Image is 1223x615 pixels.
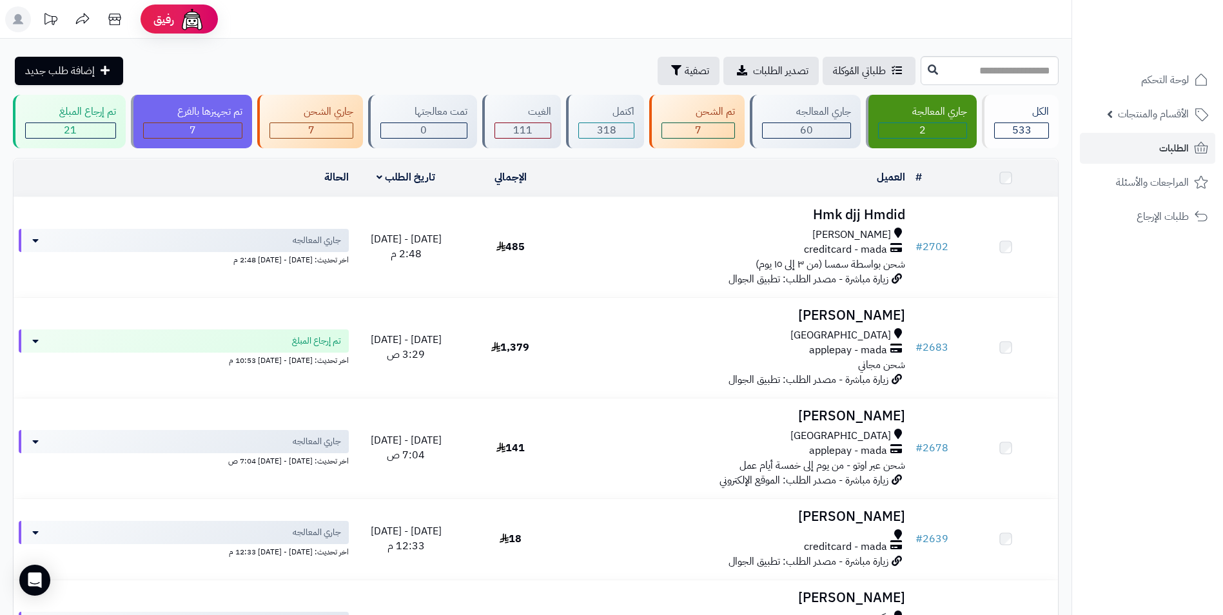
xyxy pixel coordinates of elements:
[753,63,808,79] span: تصدير الطلبات
[597,122,616,138] span: 318
[270,123,353,138] div: 7
[366,95,480,148] a: تمت معالجتها 0
[19,544,349,558] div: اخر تحديث: [DATE] - [DATE] 12:33 م
[685,63,709,79] span: تصفية
[661,104,735,119] div: تم الشحن
[15,57,123,85] a: إضافة طلب جديد
[723,57,819,85] a: تصدير الطلبات
[979,95,1061,148] a: الكل533
[380,104,467,119] div: تمت معالجتها
[568,308,905,323] h3: [PERSON_NAME]
[1137,208,1189,226] span: طلبات الإرجاع
[915,239,948,255] a: #2702
[179,6,205,32] img: ai-face.png
[255,95,366,148] a: جاري الشحن 7
[719,473,888,488] span: زيارة مباشرة - مصدر الطلب: الموقع الإلكتروني
[494,170,527,185] a: الإجمالي
[915,531,948,547] a: #2639
[144,123,242,138] div: 7
[568,409,905,424] h3: [PERSON_NAME]
[800,122,813,138] span: 60
[915,239,923,255] span: #
[19,353,349,366] div: اخر تحديث: [DATE] - [DATE] 10:53 م
[293,526,341,539] span: جاري المعالجه
[863,95,979,148] a: جاري المعالجة 2
[143,104,242,119] div: تم تجهيزها بالفرع
[496,239,525,255] span: 485
[647,95,747,148] a: تم الشحن 7
[729,271,888,287] span: زيارة مباشرة - مصدر الطلب: تطبيق الجوال
[568,591,905,605] h3: [PERSON_NAME]
[128,95,255,148] a: تم تجهيزها بالفرع 7
[878,104,967,119] div: جاري المعالجة
[833,63,886,79] span: طلباتي المُوكلة
[1012,122,1032,138] span: 533
[729,554,888,569] span: زيارة مباشرة - مصدر الطلب: تطبيق الجوال
[190,122,196,138] span: 7
[25,104,116,119] div: تم إرجاع المبلغ
[1080,133,1215,164] a: الطلبات
[377,170,435,185] a: تاريخ الطلب
[491,340,529,355] span: 1,379
[269,104,353,119] div: جاري الشحن
[729,372,888,387] span: زيارة مباشرة - مصدر الطلب: تطبيق الجوال
[568,208,905,222] h3: Hmk djj Hmdid
[1159,139,1189,157] span: الطلبات
[790,429,891,444] span: [GEOGRAPHIC_DATA]
[494,104,552,119] div: الغيت
[578,104,634,119] div: اكتمل
[292,335,341,347] span: تم إرجاع المبلغ
[915,340,948,355] a: #2683
[293,234,341,247] span: جاري المعالجه
[763,123,850,138] div: 60
[293,435,341,448] span: جاري المعالجه
[1118,105,1189,123] span: الأقسام والمنتجات
[1116,173,1189,191] span: المراجعات والأسئلة
[1080,201,1215,232] a: طلبات الإرجاع
[19,252,349,266] div: اخر تحديث: [DATE] - [DATE] 2:48 م
[915,440,923,456] span: #
[879,123,966,138] div: 2
[915,340,923,355] span: #
[26,123,115,138] div: 21
[804,540,887,554] span: creditcard - mada
[809,343,887,358] span: applepay - mada
[64,122,77,138] span: 21
[812,228,891,242] span: [PERSON_NAME]
[877,170,905,185] a: العميل
[371,433,442,463] span: [DATE] - [DATE] 7:04 ص
[579,123,634,138] div: 318
[809,444,887,458] span: applepay - mada
[495,123,551,138] div: 111
[568,509,905,524] h3: [PERSON_NAME]
[563,95,647,148] a: اكتمل 318
[756,257,905,272] span: شحن بواسطة سمسا (من ٣ إلى ١٥ يوم)
[915,531,923,547] span: #
[1135,35,1211,62] img: logo-2.png
[1080,64,1215,95] a: لوحة التحكم
[34,6,66,35] a: تحديثات المنصة
[662,123,734,138] div: 7
[915,170,922,185] a: #
[10,95,128,148] a: تم إرجاع المبلغ 21
[790,328,891,343] span: [GEOGRAPHIC_DATA]
[747,95,863,148] a: جاري المعالجه 60
[919,122,926,138] span: 2
[804,242,887,257] span: creditcard - mada
[19,565,50,596] div: Open Intercom Messenger
[658,57,719,85] button: تصفية
[1080,167,1215,198] a: المراجعات والأسئلة
[480,95,564,148] a: الغيت 111
[513,122,533,138] span: 111
[500,531,522,547] span: 18
[1141,71,1189,89] span: لوحة التحكم
[324,170,349,185] a: الحالة
[153,12,174,27] span: رفيق
[25,63,95,79] span: إضافة طلب جديد
[420,122,427,138] span: 0
[695,122,701,138] span: 7
[371,231,442,262] span: [DATE] - [DATE] 2:48 م
[762,104,851,119] div: جاري المعالجه
[496,440,525,456] span: 141
[823,57,915,85] a: طلباتي المُوكلة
